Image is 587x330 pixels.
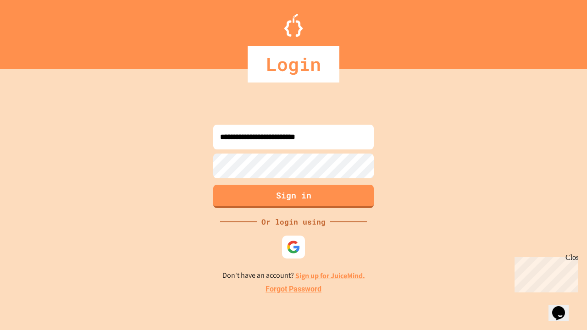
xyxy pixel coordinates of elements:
[213,185,374,208] button: Sign in
[511,253,578,292] iframe: chat widget
[284,14,303,37] img: Logo.svg
[266,284,321,295] a: Forgot Password
[257,216,330,227] div: Or login using
[4,4,63,58] div: Chat with us now!Close
[287,240,300,254] img: google-icon.svg
[548,293,578,321] iframe: chat widget
[222,270,365,281] p: Don't have an account?
[248,46,339,82] div: Login
[295,271,365,280] a: Sign up for JuiceMind.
